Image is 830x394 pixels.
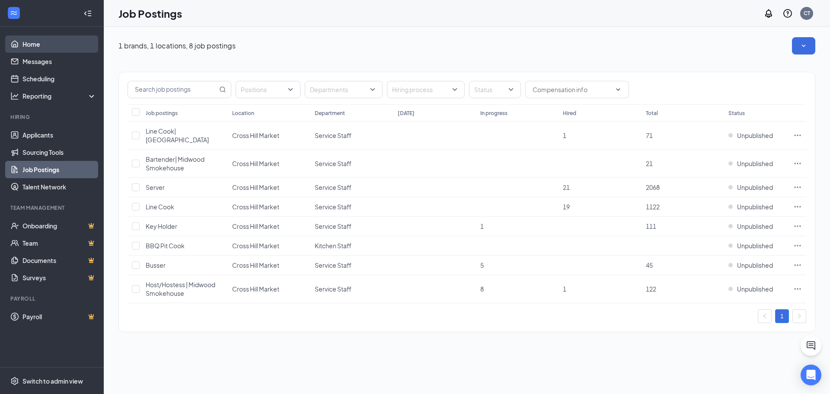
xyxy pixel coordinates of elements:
td: Cross Hill Market [228,150,310,178]
span: 8 [480,285,484,293]
span: Cross Hill Market [232,160,279,167]
span: 1 [563,285,566,293]
svg: Analysis [10,92,19,100]
svg: Notifications [763,8,774,19]
span: 111 [646,222,656,230]
td: Service Staff [310,256,393,275]
span: 2068 [646,183,660,191]
td: Cross Hill Market [228,217,310,236]
svg: Settings [10,377,19,385]
th: Total [642,104,724,122]
span: Cross Hill Market [232,261,279,269]
a: Applicants [22,126,96,144]
span: Cross Hill Market [232,242,279,250]
span: Unpublished [737,183,773,192]
div: Department [315,109,345,117]
span: Service Staff [315,222,351,230]
span: Cross Hill Market [232,183,279,191]
svg: Ellipses [793,183,802,192]
span: Cross Hill Market [232,131,279,139]
td: Service Staff [310,275,393,303]
a: OnboardingCrown [22,217,96,234]
span: Service Staff [315,183,351,191]
svg: Collapse [83,9,92,18]
div: CT [804,10,810,17]
span: 1 [480,222,484,230]
svg: ChevronDown [615,86,622,93]
span: Busser [146,261,166,269]
span: Service Staff [315,131,351,139]
svg: ChatActive [806,340,816,351]
span: Unpublished [737,222,773,231]
span: Unpublished [737,261,773,269]
span: left [762,314,767,319]
a: 1 [776,310,788,323]
span: Cross Hill Market [232,203,279,211]
span: Server [146,183,165,191]
span: Unpublished [737,285,773,293]
a: Messages [22,53,96,70]
li: Previous Page [758,309,772,323]
svg: Ellipses [793,261,802,269]
a: DocumentsCrown [22,252,96,269]
span: Unpublished [737,159,773,168]
td: Cross Hill Market [228,256,310,275]
span: 45 [646,261,653,269]
button: right [792,309,806,323]
span: 71 [646,131,653,139]
a: Sourcing Tools [22,144,96,161]
span: 122 [646,285,656,293]
div: Switch to admin view [22,377,83,385]
div: Hiring [10,113,95,121]
div: Reporting [22,92,97,100]
span: 19 [563,203,570,211]
td: Cross Hill Market [228,275,310,303]
a: Scheduling [22,70,96,87]
td: Cross Hill Market [228,236,310,256]
svg: Ellipses [793,222,802,231]
td: Service Staff [310,197,393,217]
span: 21 [646,160,653,167]
h1: Job Postings [118,6,182,21]
th: Status [724,104,789,122]
td: Service Staff [310,122,393,150]
span: BBQ Pit Cook [146,242,185,250]
span: Bartender| Midwood Smokehouse [146,155,204,172]
div: Team Management [10,204,95,211]
svg: WorkstreamLogo [10,9,18,17]
div: Payroll [10,295,95,302]
input: Compensation info [533,85,611,94]
span: Unpublished [737,131,773,140]
span: 5 [480,261,484,269]
a: Home [22,35,96,53]
li: 1 [775,309,789,323]
th: In progress [476,104,559,122]
div: Open Intercom Messenger [801,365,821,385]
span: Host/Hostess | Midwood Smokehouse [146,281,215,297]
span: Service Staff [315,285,351,293]
svg: Ellipses [793,131,802,140]
td: Cross Hill Market [228,197,310,217]
td: Service Staff [310,178,393,197]
button: ChatActive [801,335,821,356]
svg: Ellipses [793,159,802,168]
svg: Ellipses [793,241,802,250]
span: Service Staff [315,160,351,167]
span: right [797,314,802,319]
button: SmallChevronDown [792,37,815,54]
a: Talent Network [22,178,96,195]
th: [DATE] [393,104,476,122]
th: Hired [559,104,641,122]
a: SurveysCrown [22,269,96,286]
div: Location [232,109,254,117]
span: Cross Hill Market [232,285,279,293]
button: left [758,309,772,323]
svg: Ellipses [793,285,802,293]
span: Cross Hill Market [232,222,279,230]
span: Service Staff [315,261,351,269]
td: Cross Hill Market [228,122,310,150]
span: 21 [563,183,570,191]
span: 1122 [646,203,660,211]
td: Kitchen Staff [310,236,393,256]
p: 1 brands, 1 locations, 8 job postings [118,41,236,51]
